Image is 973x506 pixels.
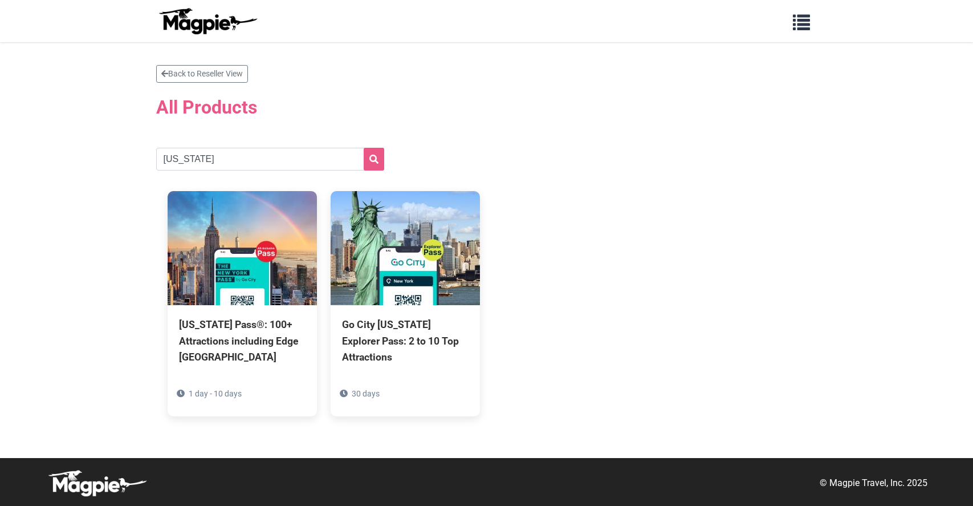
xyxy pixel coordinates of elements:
[352,389,380,398] span: 30 days
[156,7,259,35] img: logo-ab69f6fb50320c5b225c76a69d11143b.png
[156,148,384,171] input: Search products...
[820,476,927,491] p: © Magpie Travel, Inc. 2025
[331,191,480,305] img: Go City New York Explorer Pass: 2 to 10 Top Attractions
[156,65,248,83] a: Back to Reseller View
[331,191,480,416] a: Go City [US_STATE] Explorer Pass: 2 to 10 Top Attractions 30 days
[156,90,817,125] h2: All Products
[168,191,317,305] img: New York Pass®: 100+ Attractions including Edge NYC
[179,317,306,365] div: [US_STATE] Pass®: 100+ Attractions including Edge [GEOGRAPHIC_DATA]
[342,317,469,365] div: Go City [US_STATE] Explorer Pass: 2 to 10 Top Attractions
[46,469,148,497] img: logo-white-d94fa1abed81b67a048b3d0f0ab5b955.png
[168,191,317,416] a: [US_STATE] Pass®: 100+ Attractions including Edge [GEOGRAPHIC_DATA] 1 day - 10 days
[189,389,242,398] span: 1 day - 10 days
